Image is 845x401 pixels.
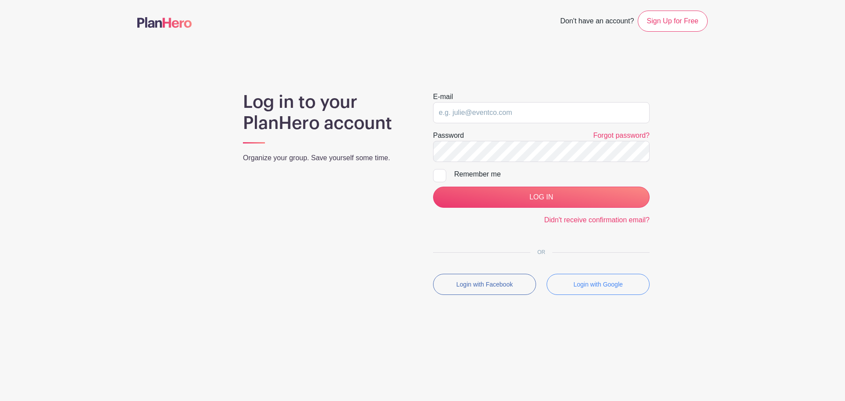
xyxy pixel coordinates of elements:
input: LOG IN [433,187,650,208]
a: Didn't receive confirmation email? [544,216,650,224]
small: Login with Facebook [456,281,513,288]
input: e.g. julie@eventco.com [433,102,650,123]
p: Organize your group. Save yourself some time. [243,153,412,163]
span: OR [530,249,552,255]
a: Forgot password? [593,132,650,139]
label: E-mail [433,92,453,102]
button: Login with Facebook [433,274,536,295]
a: Sign Up for Free [638,11,708,32]
img: logo-507f7623f17ff9eddc593b1ce0a138ce2505c220e1c5a4e2b4648c50719b7d32.svg [137,17,192,28]
h1: Log in to your PlanHero account [243,92,412,134]
span: Don't have an account? [560,12,634,32]
label: Password [433,130,464,141]
div: Remember me [454,169,650,180]
small: Login with Google [573,281,623,288]
button: Login with Google [547,274,650,295]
